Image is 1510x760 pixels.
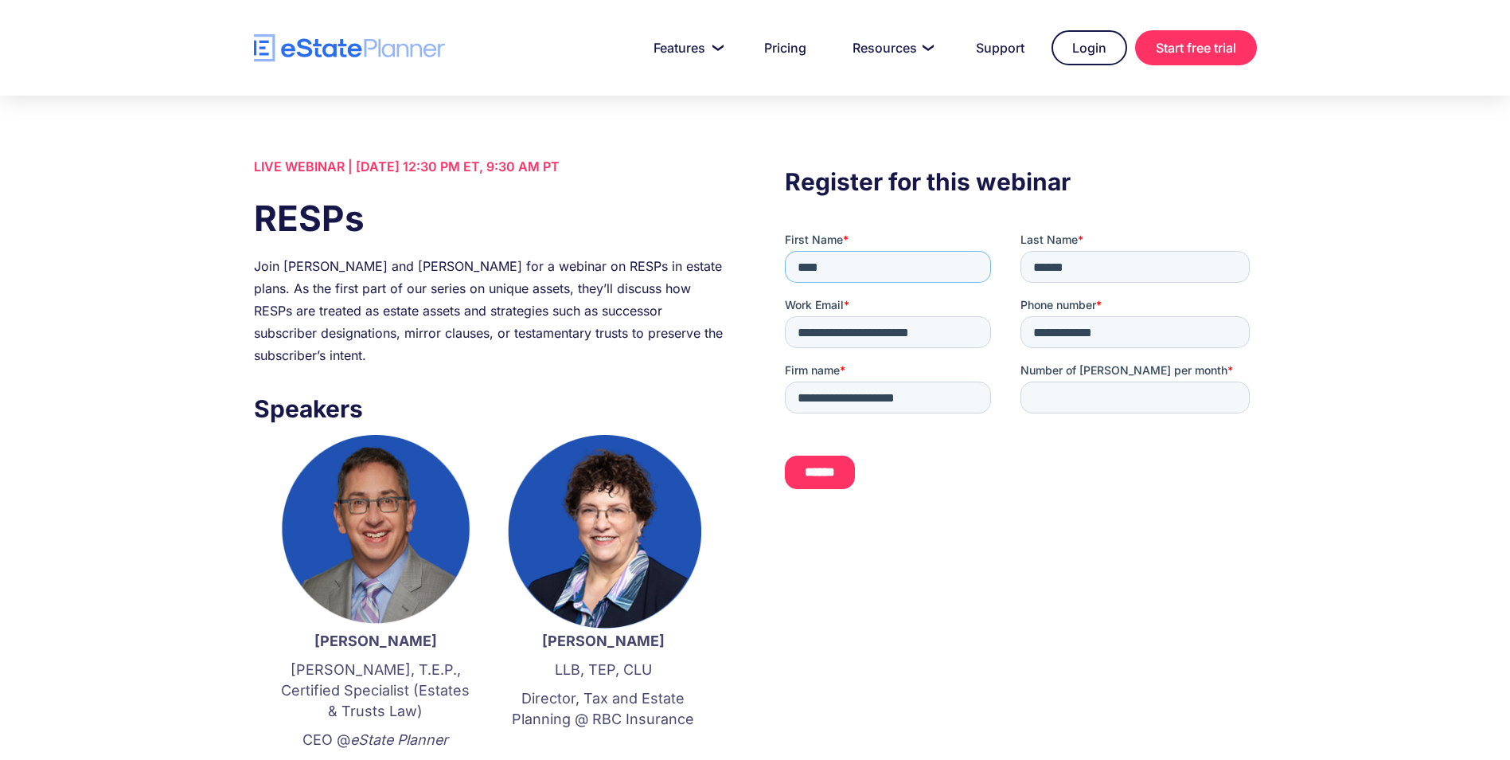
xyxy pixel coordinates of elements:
[505,688,701,730] p: Director, Tax and Estate Planning @ RBC Insurance
[254,34,445,62] a: home
[314,633,437,649] strong: [PERSON_NAME]
[505,660,701,680] p: LLB, TEP, CLU
[254,390,725,427] h3: Speakers
[254,194,725,243] h1: RESPs
[745,32,825,64] a: Pricing
[505,738,701,758] p: ‍
[785,232,1256,517] iframe: Form 0
[350,731,448,748] em: eState Planner
[957,32,1044,64] a: Support
[785,163,1256,200] h3: Register for this webinar
[542,633,665,649] strong: [PERSON_NAME]
[278,660,474,722] p: [PERSON_NAME], T.E.P., Certified Specialist (Estates & Trusts Law)
[1052,30,1127,65] a: Login
[254,155,725,178] div: LIVE WEBINAR | [DATE] 12:30 PM ET, 9:30 AM PT
[1135,30,1257,65] a: Start free trial
[278,730,474,750] p: CEO @
[833,32,949,64] a: Resources
[634,32,737,64] a: Features
[254,255,725,366] div: Join [PERSON_NAME] and [PERSON_NAME] for a webinar on RESPs in estate plans. As the first part of...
